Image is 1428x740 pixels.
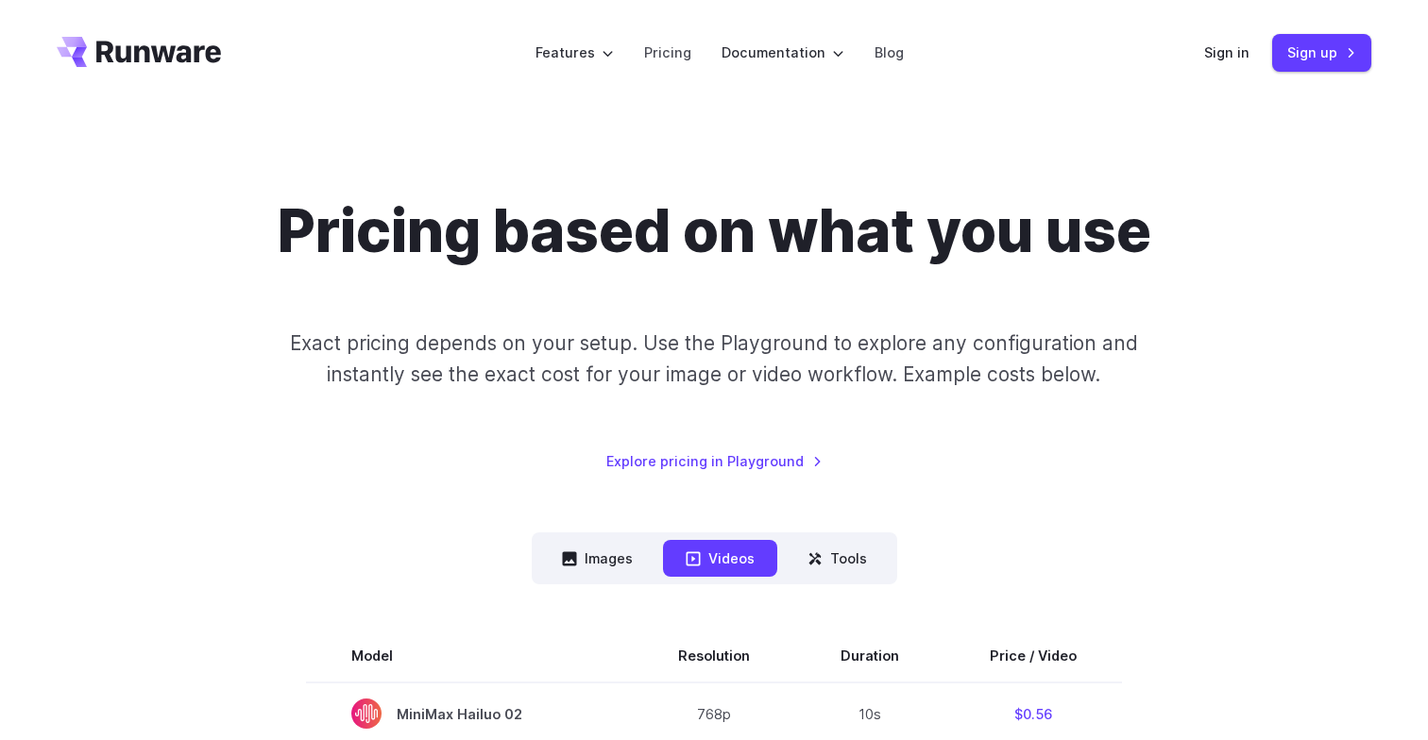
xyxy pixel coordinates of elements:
p: Exact pricing depends on your setup. Use the Playground to explore any configuration and instantl... [254,328,1174,391]
h1: Pricing based on what you use [278,196,1151,267]
a: Blog [875,42,904,63]
span: MiniMax Hailuo 02 [351,698,587,729]
label: Documentation [722,42,844,63]
button: Videos [663,540,777,577]
th: Duration [795,630,944,682]
button: Images [539,540,655,577]
a: Pricing [644,42,691,63]
th: Price / Video [944,630,1122,682]
button: Tools [785,540,890,577]
a: Explore pricing in Playground [606,450,823,472]
label: Features [535,42,614,63]
th: Resolution [633,630,795,682]
th: Model [306,630,633,682]
a: Sign up [1272,34,1371,71]
a: Go to / [57,37,221,67]
a: Sign in [1204,42,1249,63]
